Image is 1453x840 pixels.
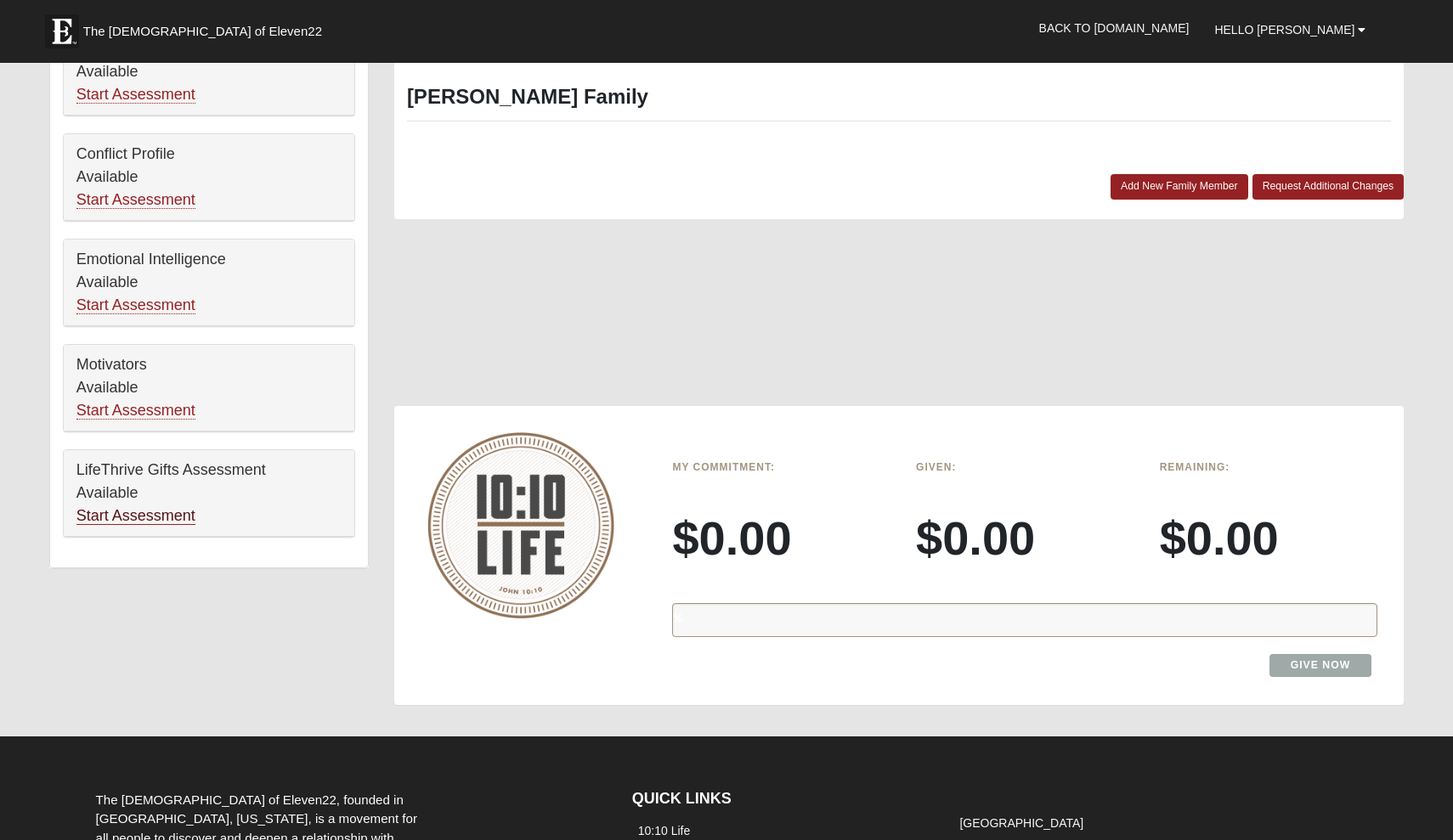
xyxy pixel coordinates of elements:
[76,86,195,104] a: Start Assessment
[1214,23,1354,37] span: Hello [PERSON_NAME]
[76,296,195,314] a: Start Assessment
[638,824,691,837] a: 10:10 Life
[64,134,354,221] div: Conflict Profile Available
[916,510,1134,567] h3: $0.00
[1160,461,1378,473] h6: Remaining:
[83,23,322,40] span: The [DEMOGRAPHIC_DATA] of Eleven22
[407,85,1391,110] h3: [PERSON_NAME] Family
[45,14,79,48] img: Eleven22 logo
[64,450,354,537] div: LifeThrive Gifts Assessment Available
[1026,7,1202,49] a: Back to [DOMAIN_NAME]
[1160,510,1378,567] h3: $0.00
[64,240,354,326] div: Emotional Intelligence Available
[37,6,376,48] a: The [DEMOGRAPHIC_DATA] of Eleven22
[1252,174,1405,199] a: Request Additional Changes
[959,816,1083,830] a: [GEOGRAPHIC_DATA]
[672,510,890,567] h3: $0.00
[76,402,195,420] a: Start Assessment
[1111,174,1248,199] a: Add New Family Member
[916,461,1134,473] h6: Given:
[1201,8,1378,51] a: Hello [PERSON_NAME]
[64,29,354,116] div: Spiritual Gifts Available
[1269,654,1372,677] a: Give Now
[76,507,195,525] a: Start Assessment
[427,432,614,618] img: 10-10-Life-logo-round-no-scripture.png
[632,790,929,809] h4: QUICK LINKS
[672,461,890,473] h6: My Commitment:
[76,191,195,209] a: Start Assessment
[64,345,354,431] div: Motivators Available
